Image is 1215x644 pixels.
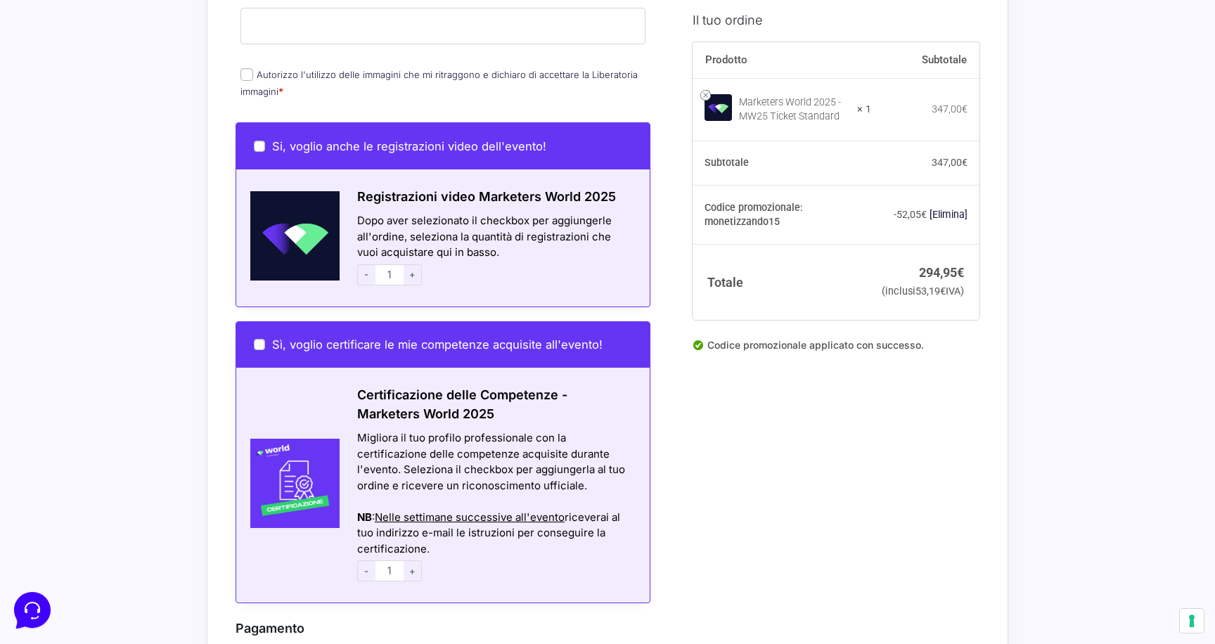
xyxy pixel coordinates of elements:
span: € [962,157,967,168]
h3: Il tuo ordine [693,11,979,30]
span: Nelle settimane successive all'evento [375,510,565,524]
span: Sì, voglio certificare le mie competenze acquisite all'evento! [272,337,603,352]
p: Messaggi [122,471,160,484]
a: Rimuovi il codice promozionale monetizzando15 [930,209,967,220]
span: 53,19 [915,285,946,297]
span: € [957,265,964,280]
strong: × 1 [857,103,871,117]
span: Le tue conversazioni [22,56,120,67]
a: Apri Centro Assistenza [150,174,259,186]
input: Cerca un articolo... [32,205,230,219]
img: dark [45,79,73,107]
span: € [921,209,927,220]
span: € [940,285,946,297]
span: Inizia una conversazione [91,127,207,138]
img: Certificazione-MW24-300x300-1.jpg [236,439,340,528]
th: Prodotto [693,42,872,79]
input: 1 [375,264,404,285]
input: Si, voglio anche le registrazioni video dell'evento! [254,141,265,152]
span: - [357,264,375,285]
span: - [357,560,375,581]
small: (inclusi IVA) [882,285,964,297]
button: Home [11,451,98,484]
span: + [404,264,422,285]
th: Totale [693,244,872,319]
span: Registrazioni video Marketers World 2025 [357,189,616,204]
bdi: 294,95 [919,265,964,280]
span: + [404,560,422,581]
button: Aiuto [184,451,270,484]
input: 1 [375,560,404,581]
span: Si, voglio anche le registrazioni video dell'evento! [272,139,546,153]
img: dark [67,79,96,107]
p: Home [42,471,66,484]
div: Dopo aver selezionato il checkbox per aggiungerle all'ordine, seleziona la quantità di registrazi... [340,213,650,289]
button: Le tue preferenze relative al consenso per le tecnologie di tracciamento [1180,609,1204,633]
p: Aiuto [217,471,237,484]
img: Marketers World 2025 - MW25 Ticket Standard [705,94,732,121]
img: dark [22,79,51,107]
div: Migliora il tuo profilo professionale con la certificazione delle competenze acquisite durante l'... [357,430,632,494]
th: Subtotale [693,141,872,186]
th: Codice promozionale: monetizzando15 [693,186,872,245]
div: Marketers World 2025 - MW25 Ticket Standard [739,96,849,124]
button: Inizia una conversazione [22,118,259,146]
h2: Ciao da Marketers 👋 [11,11,236,34]
strong: NB [357,510,372,524]
button: Messaggi [98,451,184,484]
th: Subtotale [871,42,979,79]
span: Trova una risposta [22,174,110,186]
img: Schermata-2022-04-11-alle-18.28.41.png [236,191,340,281]
span: € [962,103,967,115]
td: - [871,186,979,245]
bdi: 347,00 [932,157,967,168]
div: Codice promozionale applicato con successo. [693,337,979,363]
iframe: Customerly Messenger Launcher [11,589,53,631]
input: Sì, voglio certificare le mie competenze acquisite all'evento! [254,339,265,350]
span: Certificazione delle Competenze - Marketers World 2025 [357,387,567,421]
div: : riceverai al tuo indirizzo e-mail le istruzioni per conseguire la certificazione. [357,510,632,558]
input: Autorizzo l'utilizzo delle immagini che mi ritraggono e dichiaro di accettare la Liberatoria imma... [240,68,253,81]
div: Azioni del messaggio [357,494,632,510]
span: 52,05 [896,209,927,220]
label: Autorizzo l'utilizzo delle immagini che mi ritraggono e dichiaro di accettare la Liberatoria imma... [240,69,638,96]
bdi: 347,00 [932,103,967,115]
h3: Pagamento [236,619,650,638]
